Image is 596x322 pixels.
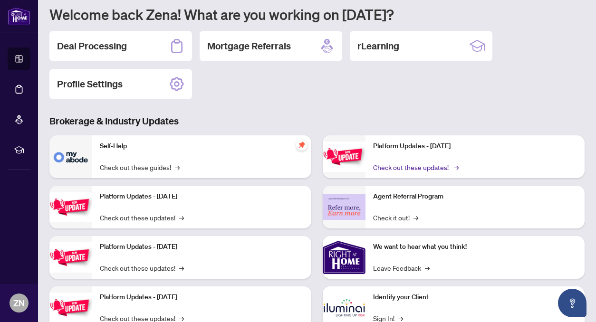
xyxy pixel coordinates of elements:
[323,142,365,171] img: Platform Updates - June 23, 2025
[100,292,304,303] p: Platform Updates - [DATE]
[413,212,418,223] span: →
[175,162,180,172] span: →
[13,296,25,310] span: ZN
[57,39,127,53] h2: Deal Processing
[100,242,304,252] p: Platform Updates - [DATE]
[57,77,123,91] h2: Profile Settings
[373,292,577,303] p: Identify your Client
[100,263,184,273] a: Check out these updates!→
[373,242,577,252] p: We want to hear what you think!
[100,141,304,152] p: Self-Help
[425,263,430,273] span: →
[454,162,459,172] span: →
[373,263,430,273] a: Leave Feedback→
[100,212,184,223] a: Check out these updates!→
[296,139,308,151] span: pushpin
[49,114,585,128] h3: Brokerage & Industry Updates
[49,192,92,222] img: Platform Updates - September 16, 2025
[49,5,585,23] h1: Welcome back Zena! What are you working on [DATE]?
[8,7,30,25] img: logo
[179,212,184,223] span: →
[100,162,180,172] a: Check out these guides!→
[100,191,304,202] p: Platform Updates - [DATE]
[373,191,577,202] p: Agent Referral Program
[323,236,365,279] img: We want to hear what you think!
[49,135,92,178] img: Self-Help
[558,289,586,317] button: Open asap
[49,242,92,272] img: Platform Updates - July 21, 2025
[207,39,291,53] h2: Mortgage Referrals
[357,39,399,53] h2: rLearning
[323,194,365,220] img: Agent Referral Program
[179,263,184,273] span: →
[373,212,418,223] a: Check it out!→
[373,141,577,152] p: Platform Updates - [DATE]
[373,162,457,172] a: Check out these updates!→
